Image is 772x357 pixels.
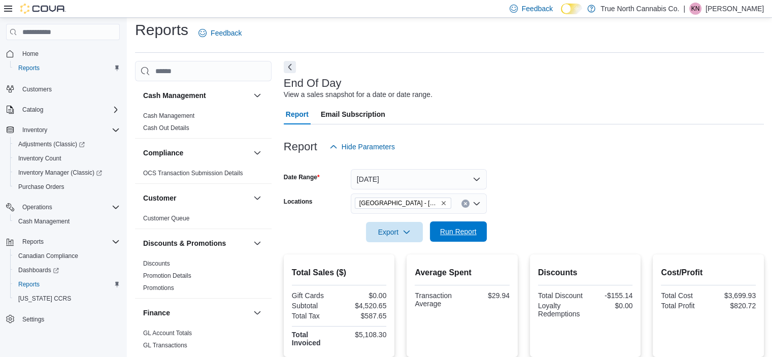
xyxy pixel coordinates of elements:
[14,264,63,276] a: Dashboards
[194,23,246,43] a: Feedback
[661,291,706,300] div: Total Cost
[18,201,56,213] button: Operations
[143,259,170,268] span: Discounts
[143,193,249,203] button: Customer
[22,106,43,114] span: Catalog
[18,140,85,148] span: Adjustments (Classic)
[18,169,102,177] span: Inventory Manager (Classic)
[18,201,120,213] span: Operations
[22,85,52,93] span: Customers
[143,238,226,248] h3: Discounts & Promotions
[143,148,183,158] h3: Compliance
[706,3,764,15] p: [PERSON_NAME]
[251,237,263,249] button: Discounts & Promotions
[711,302,756,310] div: $820.72
[14,278,44,290] a: Reports
[341,302,386,310] div: $4,520.65
[143,169,243,177] span: OCS Transaction Submission Details
[14,181,120,193] span: Purchase Orders
[18,266,59,274] span: Dashboards
[143,284,174,292] span: Promotions
[22,50,39,58] span: Home
[711,291,756,300] div: $3,699.93
[18,48,43,60] a: Home
[14,167,106,179] a: Inventory Manager (Classic)
[22,315,44,323] span: Settings
[143,148,249,158] button: Compliance
[14,138,120,150] span: Adjustments (Classic)
[14,293,75,305] a: [US_STATE] CCRS
[464,291,510,300] div: $29.94
[284,173,320,181] label: Date Range
[366,222,423,242] button: Export
[18,217,70,225] span: Cash Management
[143,238,249,248] button: Discounts & Promotions
[143,341,187,349] span: GL Transactions
[143,272,191,279] a: Promotion Details
[251,307,263,319] button: Finance
[143,308,249,318] button: Finance
[14,215,74,228] a: Cash Management
[415,291,460,308] div: Transaction Average
[661,267,756,279] h2: Cost/Profit
[143,215,189,222] a: Customer Queue
[20,4,66,14] img: Cova
[135,20,188,40] h1: Reports
[14,278,120,290] span: Reports
[143,308,170,318] h3: Finance
[135,212,272,229] div: Customer
[355,198,451,209] span: Niagara Falls - 4695 Queen St
[10,166,124,180] a: Inventory Manager (Classic)
[10,249,124,263] button: Canadian Compliance
[2,312,124,327] button: Settings
[440,226,477,237] span: Run Report
[284,141,317,153] h3: Report
[10,291,124,306] button: [US_STATE] CCRS
[284,198,313,206] label: Locations
[18,183,64,191] span: Purchase Orders
[18,280,40,288] span: Reports
[14,152,65,165] a: Inventory Count
[135,110,272,138] div: Cash Management
[14,152,120,165] span: Inventory Count
[14,138,89,150] a: Adjustments (Classic)
[14,250,120,262] span: Canadian Compliance
[292,267,387,279] h2: Total Sales ($)
[286,104,309,124] span: Report
[143,90,206,101] h3: Cash Management
[661,302,706,310] div: Total Profit
[2,81,124,96] button: Customers
[600,3,679,15] p: True North Cannabis Co.
[2,200,124,214] button: Operations
[14,293,120,305] span: Washington CCRS
[2,123,124,137] button: Inventory
[18,236,48,248] button: Reports
[683,3,685,15] p: |
[14,181,69,193] a: Purchase Orders
[18,64,40,72] span: Reports
[10,263,124,277] a: Dashboards
[14,62,120,74] span: Reports
[321,104,385,124] span: Email Subscription
[251,89,263,102] button: Cash Management
[2,46,124,61] button: Home
[18,47,120,60] span: Home
[587,302,632,310] div: $0.00
[473,200,481,208] button: Open list of options
[22,203,52,211] span: Operations
[461,200,469,208] button: Clear input
[10,61,124,75] button: Reports
[135,327,272,355] div: Finance
[292,302,337,310] div: Subtotal
[14,167,120,179] span: Inventory Manager (Classic)
[372,222,417,242] span: Export
[143,112,194,120] span: Cash Management
[292,331,321,347] strong: Total Invoiced
[18,104,47,116] button: Catalog
[284,89,432,100] div: View a sales snapshot for a date or date range.
[143,272,191,280] span: Promotion Details
[341,331,386,339] div: $5,108.30
[143,124,189,132] span: Cash Out Details
[211,28,242,38] span: Feedback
